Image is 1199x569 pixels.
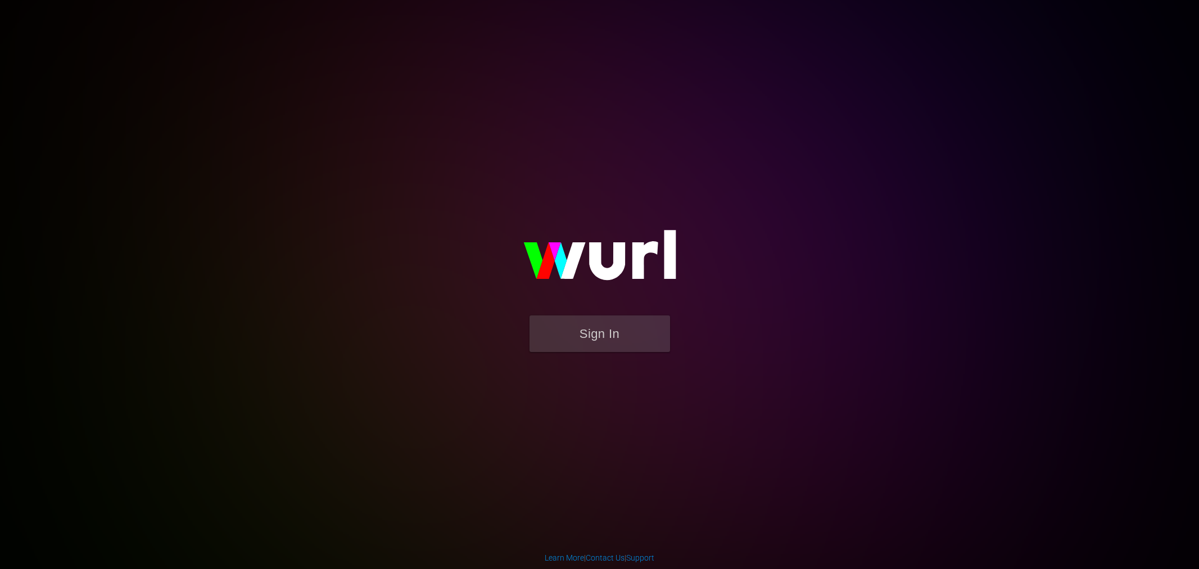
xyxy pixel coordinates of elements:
a: Learn More [545,553,584,562]
a: Contact Us [586,553,625,562]
div: | | [545,552,654,563]
button: Sign In [530,315,670,352]
img: wurl-logo-on-black-223613ac3d8ba8fe6dc639794a292ebdb59501304c7dfd60c99c58986ef67473.svg [487,206,712,315]
a: Support [626,553,654,562]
